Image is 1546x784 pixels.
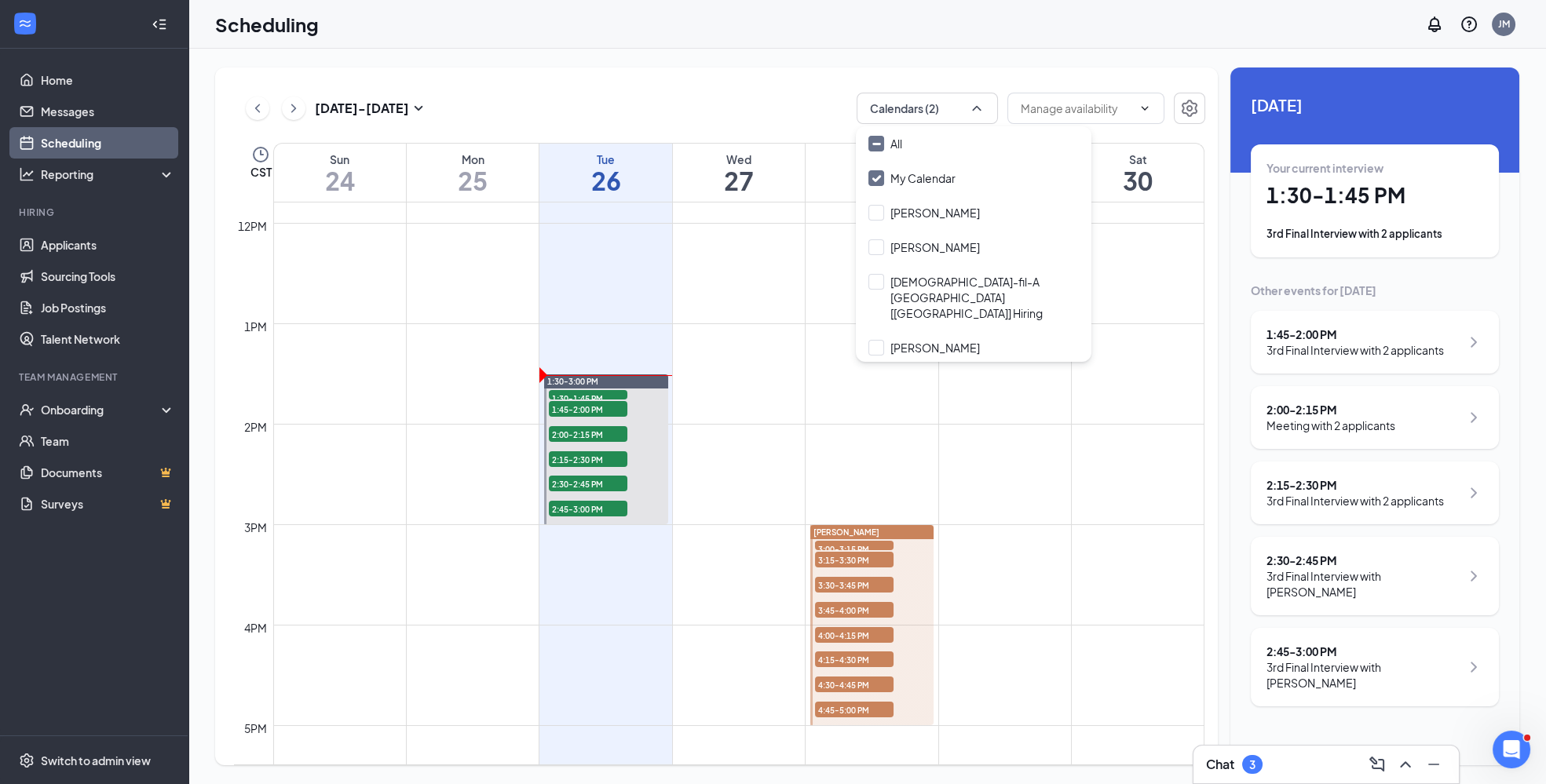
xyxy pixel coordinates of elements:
[815,627,894,643] span: 4:00-4:15 PM
[806,144,937,202] a: August 28, 2025
[407,167,539,194] h1: 25
[274,167,406,194] h1: 24
[1251,283,1499,298] div: Other events for [DATE]
[969,100,985,116] svg: ChevronUp
[315,100,409,117] h3: [DATE] - [DATE]
[41,292,175,323] a: Job Postings
[1424,755,1443,774] svg: Minimize
[1206,756,1234,773] h3: Chat
[235,217,270,235] div: 12pm
[549,401,627,417] span: 1:45-2:00 PM
[673,167,805,194] h1: 27
[1072,144,1204,202] a: August 30, 2025
[246,97,269,120] button: ChevronLeft
[274,144,406,202] a: August 24, 2025
[1460,15,1478,34] svg: QuestionInfo
[815,702,894,717] span: 4:45-5:00 PM
[286,99,302,118] svg: ChevronRight
[41,229,175,261] a: Applicants
[1464,408,1483,427] svg: ChevronRight
[815,651,894,667] span: 4:15-4:30 PM
[1266,402,1395,418] div: 2:00 - 2:15 PM
[1365,752,1390,777] button: ComposeMessage
[251,145,270,164] svg: Clock
[19,402,35,418] svg: UserCheck
[1266,418,1395,433] div: Meeting with 2 applicants
[41,323,175,355] a: Talent Network
[19,370,172,384] div: Team Management
[241,418,270,436] div: 2pm
[549,390,627,406] span: 1:30-1:45 PM
[1266,477,1444,493] div: 2:15 - 2:30 PM
[813,527,879,537] span: [PERSON_NAME]
[549,451,627,467] span: 2:15-2:30 PM
[241,619,270,636] div: 4pm
[539,167,671,194] h1: 26
[539,151,671,167] div: Tue
[1464,658,1483,676] svg: ChevronRight
[815,676,894,692] span: 4:30-4:45 PM
[806,167,937,194] h1: 28
[1425,15,1444,34] svg: Notifications
[1266,552,1460,568] div: 2:30 - 2:45 PM
[250,99,265,118] svg: ChevronLeft
[1266,182,1483,209] h1: 1:30 - 1:45 PM
[1266,160,1483,176] div: Your current interview
[41,166,176,182] div: Reporting
[857,93,998,124] button: Calendars (2)ChevronUp
[547,376,598,387] span: 1:30-3:00 PM
[241,519,270,536] div: 3pm
[815,552,894,567] span: 3:15-3:30 PM
[1393,752,1418,777] button: ChevronUp
[815,541,894,556] span: 3:00-3:15 PM
[282,97,305,120] button: ChevronRight
[673,151,805,167] div: Wed
[407,151,539,167] div: Mon
[1464,483,1483,502] svg: ChevronRight
[1493,731,1530,768] iframe: Intercom live chat
[806,151,937,167] div: Thu
[241,318,270,335] div: 1pm
[1072,151,1204,167] div: Sat
[409,99,428,118] svg: SmallChevronDown
[19,166,35,182] svg: Analysis
[274,151,406,167] div: Sun
[1249,758,1255,771] div: 3
[1266,326,1444,342] div: 1:45 - 2:00 PM
[1368,755,1387,774] svg: ComposeMessage
[41,402,162,418] div: Onboarding
[539,144,671,202] a: August 26, 2025
[1266,493,1444,509] div: 3rd Final Interview with 2 applicants
[1021,100,1132,117] input: Manage availability
[19,206,172,219] div: Hiring
[1421,752,1446,777] button: Minimize
[549,426,627,442] span: 2:00-2:15 PM
[1251,93,1499,117] span: [DATE]
[1396,755,1415,774] svg: ChevronUp
[815,577,894,593] span: 3:30-3:45 PM
[1266,226,1483,242] div: 3rd Final Interview with 2 applicants
[41,425,175,457] a: Team
[1174,93,1205,124] button: Settings
[407,144,539,202] a: August 25, 2025
[17,16,33,31] svg: WorkstreamLogo
[152,16,167,32] svg: Collapse
[815,602,894,618] span: 3:45-4:00 PM
[1266,644,1460,659] div: 2:45 - 3:00 PM
[41,488,175,520] a: SurveysCrown
[41,753,151,768] div: Switch to admin view
[1266,342,1444,358] div: 3rd Final Interview with 2 applicants
[1072,167,1204,194] h1: 30
[250,164,272,180] span: CST
[19,753,35,768] svg: Settings
[1138,102,1151,115] svg: ChevronDown
[41,64,175,96] a: Home
[1180,99,1199,118] svg: Settings
[1464,567,1483,585] svg: ChevronRight
[41,457,175,488] a: DocumentsCrown
[241,720,270,737] div: 5pm
[41,96,175,127] a: Messages
[1266,568,1460,600] div: 3rd Final Interview with [PERSON_NAME]
[673,144,805,202] a: August 27, 2025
